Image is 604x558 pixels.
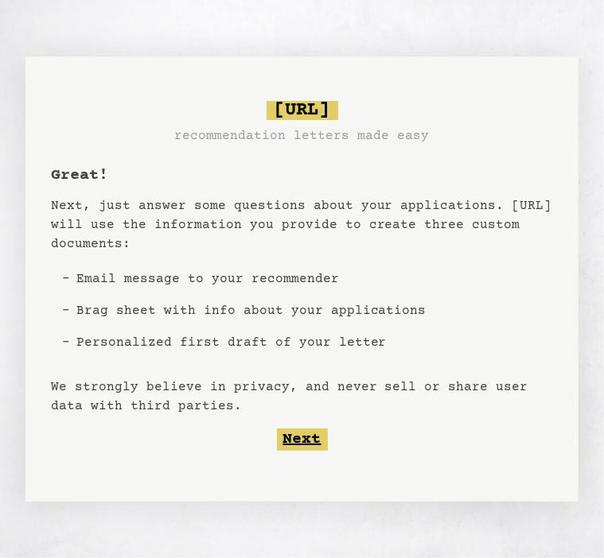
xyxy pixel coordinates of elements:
[277,428,328,451] button: Next
[51,196,554,254] p: Next, just answer some questions about your applications. [URL] will use the information you prov...
[267,101,338,120] span: [URL]
[51,165,108,187] h1: Great!
[70,295,433,327] li: Brag sheet with info about your applications
[70,327,433,358] li: Personalized first draft of your letter
[51,378,554,416] p: We strongly believe in privacy, and never sell or share user data with third parties.
[175,126,430,145] h3: recommendation letters made easy
[70,263,433,295] li: Email message to your recommender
